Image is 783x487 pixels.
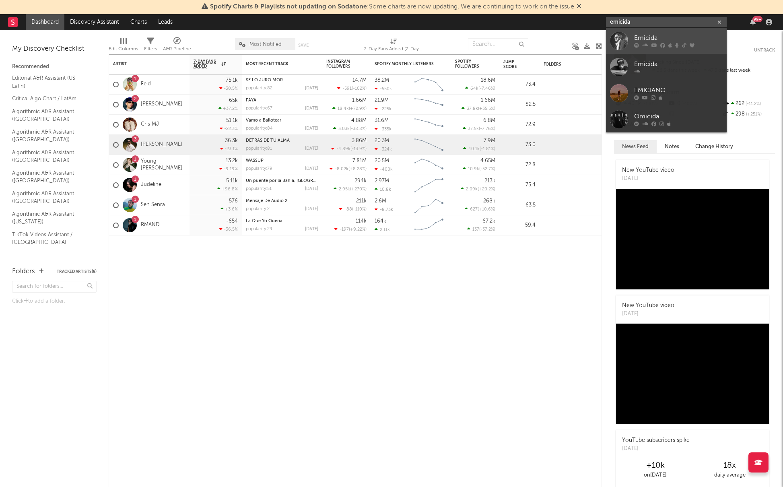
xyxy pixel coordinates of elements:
[375,126,391,132] div: -335k
[210,4,367,10] span: Spotify Charts & Playlists not updating on Sodatone
[411,175,447,195] svg: Chart title
[12,267,35,277] div: Folders
[375,86,392,91] div: -550k
[634,60,723,69] div: Emicida
[246,138,290,143] a: DETRÁS DE TU ALMA
[721,99,775,109] div: 262
[467,107,478,111] span: 37.8k
[141,222,160,229] a: RMAND
[479,207,494,212] span: +10.6 %
[219,227,238,232] div: -36.5 %
[305,167,318,171] div: [DATE]
[226,158,238,163] div: 13.2k
[463,166,495,171] div: ( )
[481,98,495,103] div: 1.66M
[750,19,756,25] button: 99+
[352,158,367,163] div: 7.81M
[246,147,272,151] div: popularity: 81
[744,102,761,106] span: -11.2 %
[465,206,495,212] div: ( )
[332,106,367,111] div: ( )
[455,59,483,69] div: Spotify Followers
[375,158,389,163] div: 20.5M
[375,167,393,172] div: -400k
[622,310,674,318] div: [DATE]
[12,210,89,226] a: Algorithmic A&R Assistant ([US_STATE])
[339,206,367,212] div: ( )
[344,207,352,212] span: -88
[687,140,741,153] button: Change History
[220,206,238,212] div: +3.6 %
[333,126,367,131] div: ( )
[12,251,89,267] a: TikTok Sounds Assistant / [GEOGRAPHIC_DATA]
[350,107,365,111] span: +72.9 %
[606,17,727,27] input: Search for artists
[305,106,318,111] div: [DATE]
[220,146,238,151] div: -23.1 %
[618,461,692,470] div: +10k
[246,78,283,83] a: SE LO JURO MOR
[350,167,365,171] span: +8.28 %
[692,461,767,470] div: 18 x
[246,207,270,211] div: popularity: 2
[339,187,350,192] span: 2.95k
[225,138,238,143] div: 36.3k
[246,86,272,91] div: popularity: 82
[544,62,604,67] div: Folders
[375,198,386,204] div: 2.6M
[226,178,238,184] div: 5.11k
[622,436,690,445] div: YouTube subscribers spike
[503,140,536,150] div: 73.0
[375,106,391,111] div: -225k
[351,127,365,131] span: -38.8 %
[503,80,536,89] div: 73.4
[12,62,97,72] div: Recommended
[246,62,306,66] div: Most Recent Track
[483,198,495,204] div: 268k
[618,470,692,480] div: on [DATE]
[210,4,574,10] span: : Some charts are now updating. We are continuing to work on the issue
[141,101,182,108] a: [PERSON_NAME]
[144,34,157,58] div: Filters
[480,158,495,163] div: 4.65M
[468,147,480,151] span: 40.1k
[411,215,447,235] svg: Chart title
[12,107,89,124] a: Algorithmic A&R Assistant ([GEOGRAPHIC_DATA])
[364,44,424,54] div: 7-Day Fans Added (7-Day Fans Added)
[152,14,178,30] a: Leads
[484,178,495,184] div: 213k
[144,44,157,54] div: Filters
[614,140,657,153] button: News Feed
[141,158,185,172] a: Young [PERSON_NAME]
[754,46,775,54] button: Untrack
[12,148,89,165] a: Algorithmic A&R Assistant ([GEOGRAPHIC_DATA])
[246,227,272,231] div: popularity: 29
[352,78,367,83] div: 14.7M
[503,200,536,210] div: 63.5
[657,140,687,153] button: Notes
[342,87,352,91] span: -591
[226,118,238,123] div: 51.1k
[411,95,447,115] svg: Chart title
[26,14,64,30] a: Dashboard
[219,86,238,91] div: -30.5 %
[141,81,151,88] a: Feid
[692,470,767,480] div: daily average
[305,86,318,91] div: [DATE]
[606,106,727,132] a: Omicida
[246,78,318,83] div: SE LO JURO MOR
[606,54,727,80] a: Emicida
[229,198,238,204] div: 576
[246,126,273,131] div: popularity: 84
[481,147,494,151] span: -1.81 %
[12,169,89,185] a: Algorithmic A&R Assistant ([GEOGRAPHIC_DATA])
[622,301,674,310] div: New YouTube video
[12,230,89,247] a: TikTok Videos Assistant / [GEOGRAPHIC_DATA]
[484,138,495,143] div: 7.9M
[483,118,495,123] div: 6.8M
[356,198,367,204] div: 211k
[752,16,762,22] div: 99 +
[194,59,219,69] span: 7-Day Fans Added
[141,182,161,188] a: Judeline
[141,202,165,208] a: Sen Senra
